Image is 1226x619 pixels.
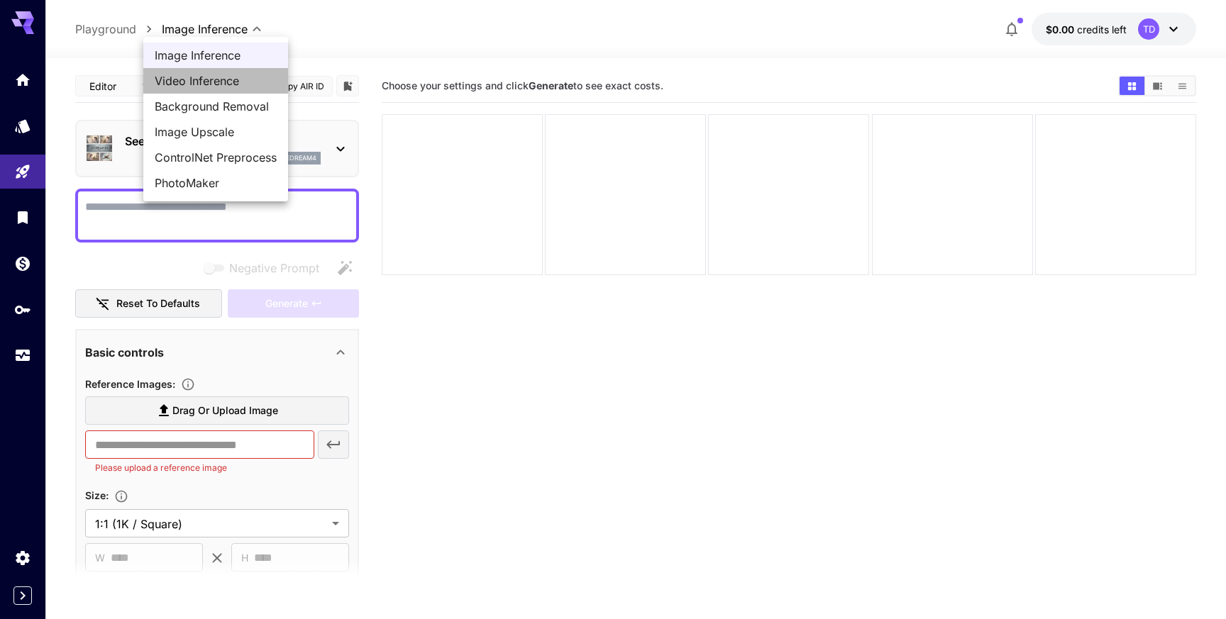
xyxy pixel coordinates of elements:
span: Image Inference [155,47,277,64]
span: Image Upscale [155,123,277,140]
span: Background Removal [155,98,277,115]
span: PhotoMaker [155,174,277,191]
span: Video Inference [155,72,277,89]
span: ControlNet Preprocess [155,149,277,166]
